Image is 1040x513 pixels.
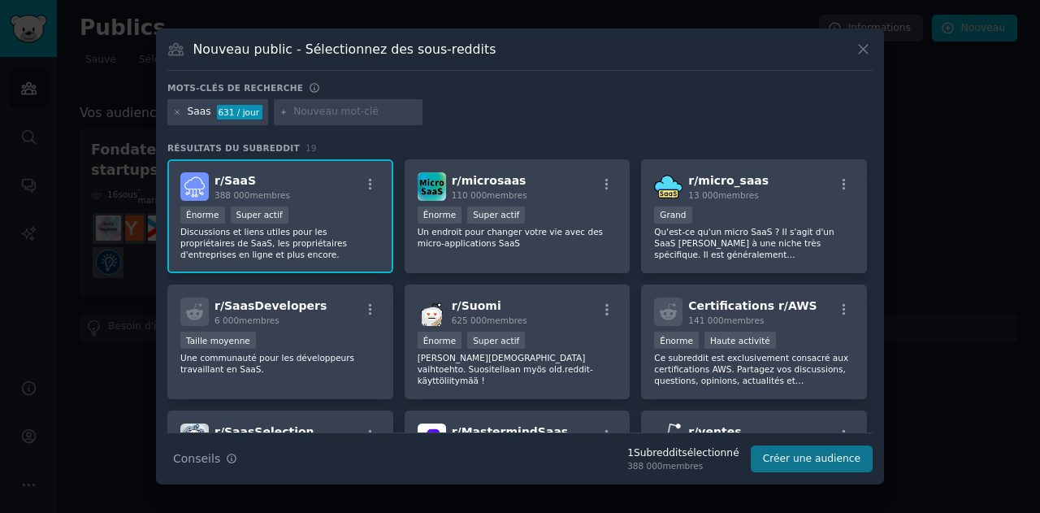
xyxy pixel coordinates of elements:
font: Suomi [461,299,501,312]
font: membres [663,461,704,471]
font: Discussions et liens utiles pour les propriétaires de SaaS, les propriétaires d'entreprises en li... [180,227,347,259]
font: Une communauté pour les développeurs travaillant en SaaS. [180,353,354,374]
font: r/ [452,425,461,438]
font: r/ [214,299,224,312]
font: Un endroit pour changer votre vie avec des micro-applications SaaS [418,227,603,248]
font: microsaas [461,174,526,187]
font: Conseils [173,452,220,465]
font: SaaS [224,174,256,187]
img: microsaas [418,172,446,201]
font: r/ [688,425,698,438]
font: Saas [188,106,211,117]
font: r/ [452,174,461,187]
font: membres [487,315,527,325]
font: 110 000 [452,190,487,200]
font: sélectionné [682,447,739,459]
font: Subreddit [634,447,682,459]
font: 19 [305,143,317,153]
font: Énorme [423,210,457,220]
font: 631 / jour [218,107,259,117]
img: MastermindSaas [418,424,446,452]
font: MastermindSaas [461,425,569,438]
font: Mots-clés de recherche [167,83,303,93]
font: micro_saas [698,174,769,187]
font: AWS [788,299,817,312]
font: membres [249,190,290,200]
font: Grand [660,210,686,220]
img: SaasSelection [180,424,209,452]
font: 13 000 [688,190,718,200]
font: Ce subreddit est exclusivement consacré aux certifications AWS. Partagez vos discussions, questio... [654,353,848,420]
font: Super actif [473,210,519,220]
button: Créer une audience [751,446,873,473]
font: Certifications r/ [688,299,788,312]
font: r/ [688,174,698,187]
font: membres [239,315,279,325]
font: 388 000 [214,190,249,200]
img: SaaS [180,172,209,201]
font: Super actif [473,336,519,346]
button: Conseils [167,445,243,473]
font: membres [724,315,765,325]
input: Nouveau mot-clé [293,105,417,120]
font: 625 000 [452,315,487,325]
font: r/ [214,174,224,187]
font: Énorme [186,210,219,220]
font: SaasSelection [224,425,314,438]
font: Taille moyenne [186,336,250,346]
font: membres [487,190,527,200]
font: Énorme [423,336,457,346]
font: r/ [214,425,224,438]
font: ventes [698,425,741,438]
font: Nouveau public - Sélectionnez des sous-reddits [193,41,496,57]
font: 388 000 [627,461,662,471]
font: membres [718,190,759,200]
img: ventes [654,424,682,452]
font: Super actif [236,210,283,220]
font: Résultats du subreddit [167,143,300,153]
font: Haute activité [710,336,770,346]
font: Créer une audience [763,453,860,464]
font: 6 000 [214,315,239,325]
font: SaasDevelopers [224,299,327,312]
img: micro_saas [654,172,682,201]
font: Qu'est-ce qu'un micro SaaS ? Il s'agit d'un SaaS [PERSON_NAME] à une niche très spécifique. Il es... [654,227,850,316]
font: [PERSON_NAME][DEMOGRAPHIC_DATA] vaihtoehto. Suositellaan myös old.reddit-käyttöliitymää ! [418,353,593,385]
img: Finlande [418,298,446,326]
font: 141 000 [688,315,723,325]
font: r/ [452,299,461,312]
font: Énorme [660,336,693,346]
font: 1 [627,447,634,459]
